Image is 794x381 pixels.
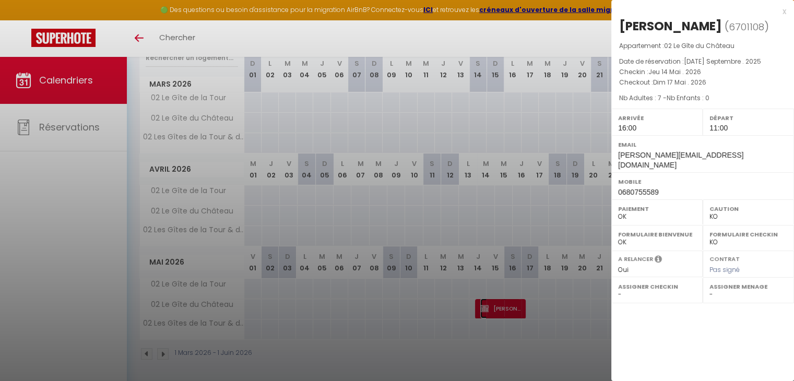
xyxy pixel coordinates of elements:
span: Nb Enfants : 0 [667,93,709,102]
div: x [611,5,786,18]
label: Départ [709,113,787,123]
span: Jeu 14 Mai . 2026 [648,67,701,76]
label: Paiement [618,204,696,214]
p: Checkin : [619,67,786,77]
p: Date de réservation : [619,56,786,67]
label: Email [618,139,787,150]
div: [PERSON_NAME] [619,18,722,34]
label: Caution [709,204,787,214]
p: Checkout : [619,77,786,88]
label: Arrivée [618,113,696,123]
label: Formulaire Bienvenue [618,229,696,240]
label: Assigner Menage [709,281,787,292]
span: ( ) [725,19,769,34]
span: Dim 17 Mai . 2026 [653,78,706,87]
label: Assigner Checkin [618,281,696,292]
label: Formulaire Checkin [709,229,787,240]
label: A relancer [618,255,653,264]
i: Sélectionner OUI si vous souhaiter envoyer les séquences de messages post-checkout [655,255,662,266]
span: 02 Le Gîte du Château [664,41,734,50]
button: Ouvrir le widget de chat LiveChat [8,4,40,35]
span: [DATE] Septembre . 2025 [684,57,761,66]
span: Nb Adultes : 7 - [619,93,709,102]
span: 6701108 [729,20,764,33]
label: Mobile [618,176,787,187]
span: 11:00 [709,124,728,132]
span: [PERSON_NAME][EMAIL_ADDRESS][DOMAIN_NAME] [618,151,743,169]
span: 0680755589 [618,188,659,196]
span: Pas signé [709,265,740,274]
label: Contrat [709,255,740,261]
span: 16:00 [618,124,636,132]
p: Appartement : [619,41,786,51]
